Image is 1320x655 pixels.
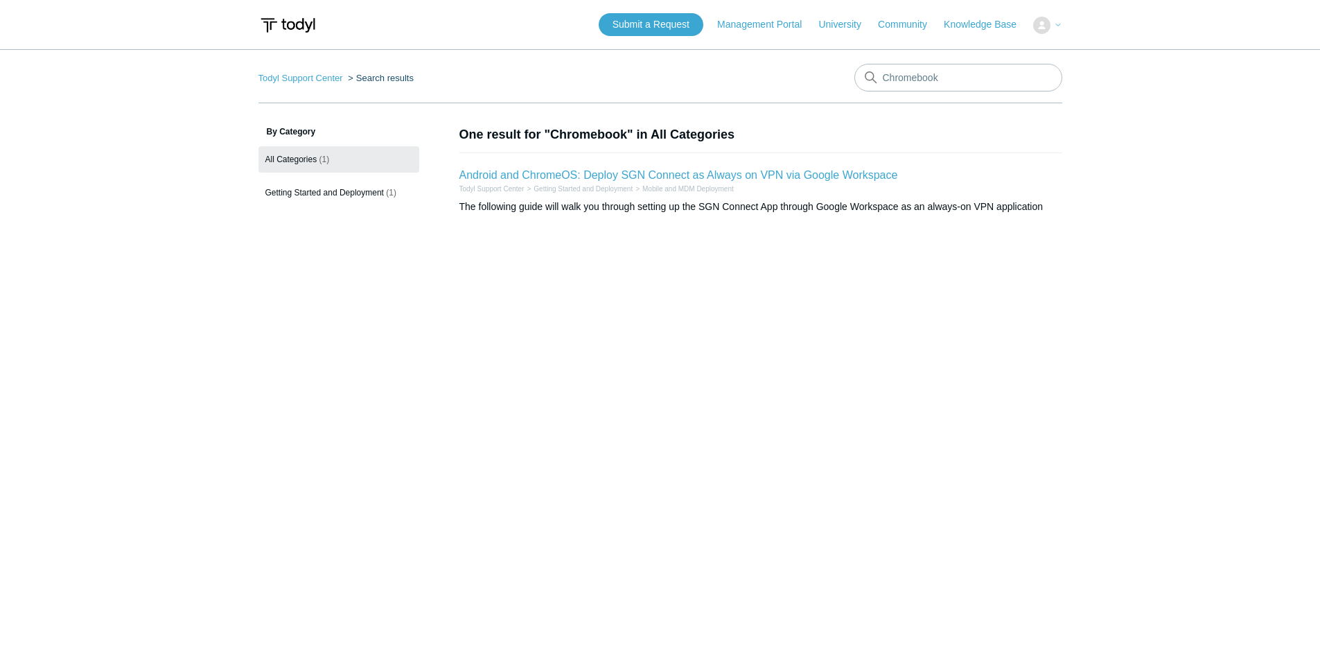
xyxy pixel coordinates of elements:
h1: One result for "Chromebook" in All Categories [459,125,1062,144]
a: Getting Started and Deployment (1) [258,180,419,206]
a: Community [878,17,941,32]
a: Todyl Support Center [258,73,343,83]
li: Todyl Support Center [258,73,346,83]
li: Getting Started and Deployment [524,184,633,194]
div: The following guide will walk you through setting up the SGN Connect App through Google Workspace... [459,200,1062,214]
img: Todyl Support Center Help Center home page [258,12,317,38]
a: Submit a Request [599,13,703,36]
li: Mobile and MDM Deployment [633,184,734,194]
li: Todyl Support Center [459,184,525,194]
a: Android and ChromeOS: Deploy SGN Connect as Always on VPN via Google Workspace [459,169,898,181]
a: Mobile and MDM Deployment [642,185,734,193]
a: Management Portal [717,17,816,32]
span: Getting Started and Deployment [265,188,384,198]
span: All Categories [265,155,317,164]
h3: By Category [258,125,419,138]
span: (1) [319,155,330,164]
span: (1) [386,188,396,198]
input: Search [854,64,1062,91]
a: Knowledge Base [944,17,1030,32]
li: Search results [345,73,414,83]
a: University [818,17,874,32]
a: Todyl Support Center [459,185,525,193]
a: Getting Started and Deployment [534,185,633,193]
a: All Categories (1) [258,146,419,173]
